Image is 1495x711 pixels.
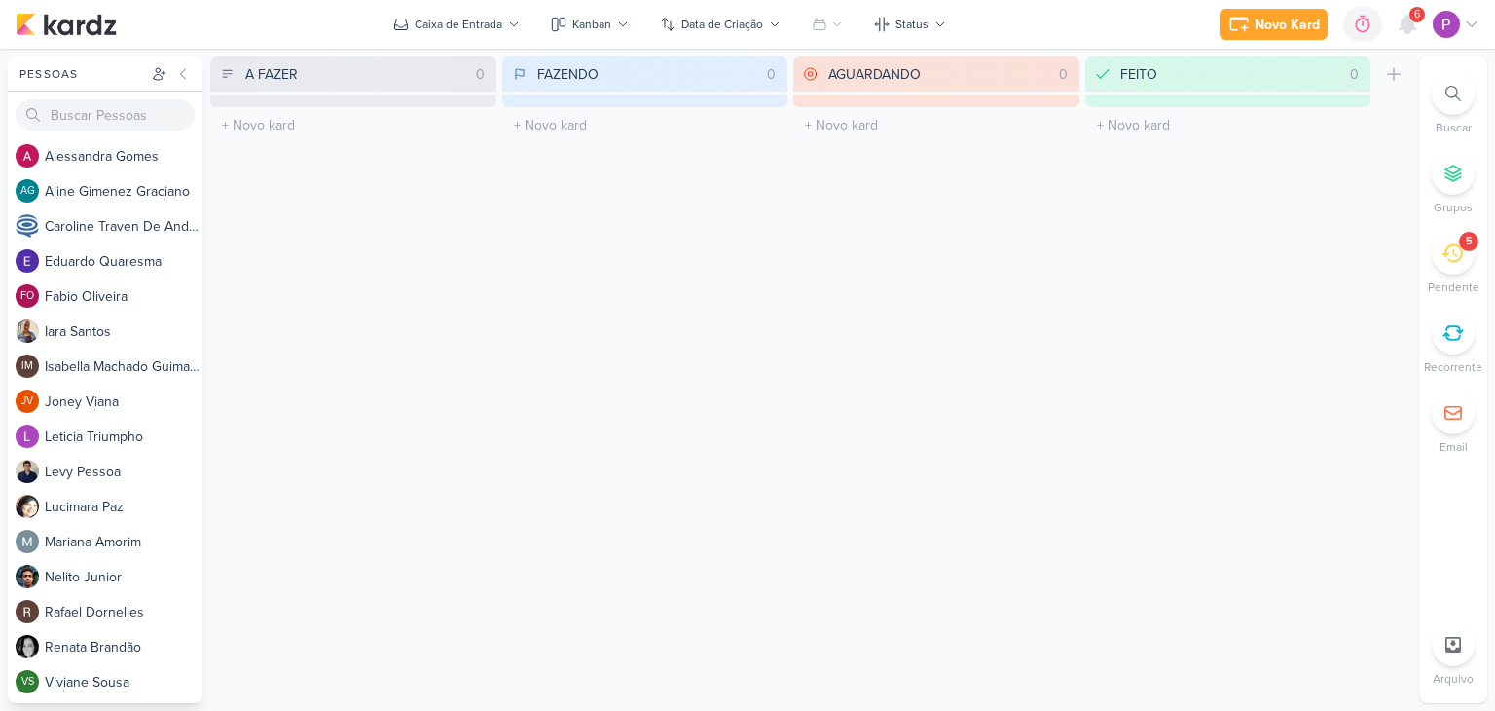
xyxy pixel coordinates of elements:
img: Nelito Junior [16,565,39,588]
img: Renata Brandão [16,635,39,658]
div: N e l i t o J u n i o r [45,567,202,587]
div: V i v i a n e S o u s a [45,672,202,692]
div: L u c i m a r a P a z [45,497,202,517]
div: 0 [759,64,784,85]
img: kardz.app [16,13,117,36]
div: 0 [1342,64,1367,85]
div: Novo Kard [1255,15,1320,35]
div: M a r i a n a A m o r i m [45,532,202,552]
div: 0 [468,64,492,85]
div: Aline Gimenez Graciano [16,179,39,203]
input: + Novo kard [1089,111,1367,139]
img: Lucimara Paz [16,495,39,518]
div: J o n e y V i a n a [45,392,202,412]
div: C a r o l i n e T r a v e n D e A n d r a d e [45,216,202,237]
img: Caroline Traven De Andrade [16,214,39,238]
div: Joney Viana [16,390,39,413]
div: A l e s s a n d r a G o m e s [45,146,202,167]
div: L e t i c i a T r i u m p h o [45,427,202,447]
p: Buscar [1436,119,1472,136]
p: AG [20,186,35,197]
div: R a f a e l D o r n e l l e s [45,602,202,622]
input: Buscar Pessoas [16,99,195,131]
div: F a b i o O l i v e i r a [45,286,202,307]
div: Pessoas [16,65,148,83]
div: Viviane Sousa [16,670,39,693]
div: R e n a t a B r a n d ã o [45,637,202,657]
img: Leticia Triumpho [16,425,39,448]
div: Isabella Machado Guimarães [16,355,39,378]
img: Mariana Amorim [16,530,39,553]
p: IM [21,361,33,372]
img: Alessandra Gomes [16,144,39,168]
img: Eduardo Quaresma [16,249,39,273]
div: 5 [1466,234,1473,249]
input: + Novo kard [797,111,1076,139]
img: Levy Pessoa [16,460,39,483]
p: Email [1440,438,1468,456]
p: VS [21,677,34,688]
p: Recorrente [1424,358,1482,376]
div: L e v y P e s s o a [45,462,202,482]
div: I a r a S a n t o s [45,321,202,342]
p: JV [21,396,33,407]
div: 0 [1051,64,1076,85]
div: I s a b e l l a M a c h a d o G u i m a r ã e s [45,356,202,377]
div: A l i n e G i m e n e z G r a c i a n o [45,181,202,202]
p: Grupos [1434,199,1473,216]
input: + Novo kard [214,111,492,139]
img: Distribuição Time Estratégico [1433,11,1460,38]
img: Rafael Dornelles [16,600,39,623]
p: Arquivo [1433,670,1474,688]
div: Fabio Oliveira [16,284,39,308]
span: 6 [1414,7,1420,22]
button: Novo Kard [1220,9,1328,40]
img: Iara Santos [16,319,39,343]
p: FO [20,291,34,302]
input: + Novo kard [506,111,784,139]
li: Ctrl + F [1419,72,1487,136]
div: E d u a r d o Q u a r e s m a [45,251,202,272]
p: Pendente [1428,279,1479,296]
